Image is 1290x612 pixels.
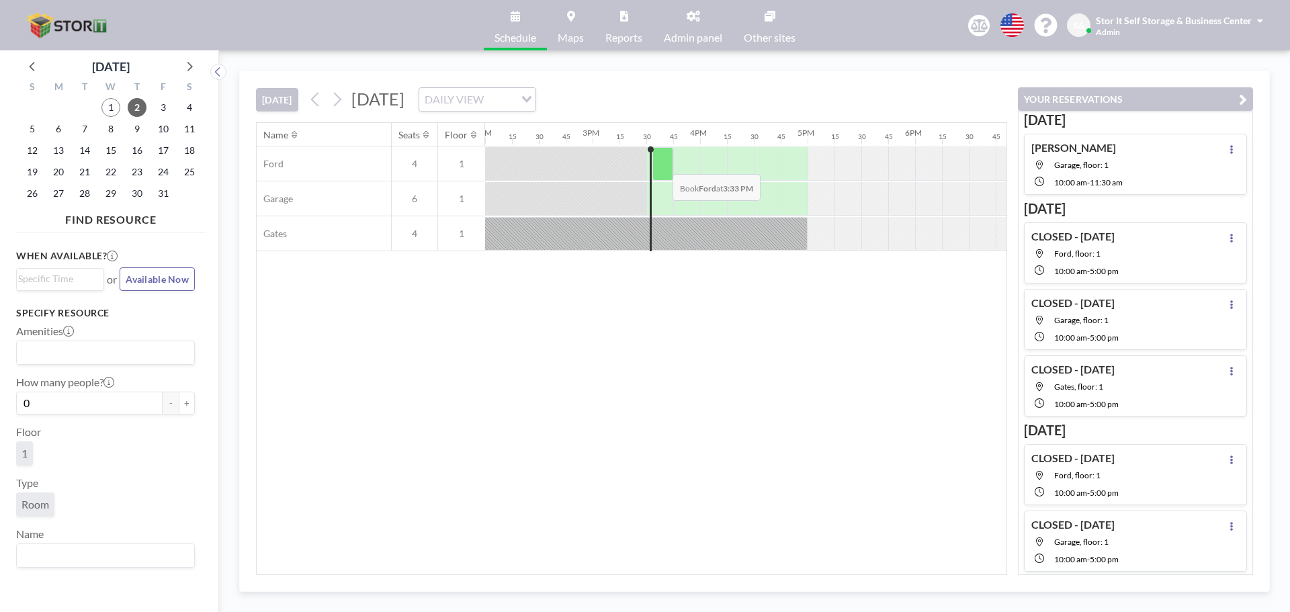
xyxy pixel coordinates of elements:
span: Thursday, October 9, 2025 [128,120,146,138]
span: Garage, floor: 1 [1054,160,1109,170]
span: - [1087,488,1090,498]
span: 1 [21,447,28,460]
label: Type [16,476,38,490]
span: Tuesday, October 14, 2025 [75,141,94,160]
span: or [107,273,117,286]
span: Wednesday, October 29, 2025 [101,184,120,203]
div: 6PM [905,128,922,138]
span: 1 [438,158,485,170]
div: S [19,79,46,97]
span: Wednesday, October 8, 2025 [101,120,120,138]
span: Ford [257,158,284,170]
span: Saturday, October 4, 2025 [180,98,199,117]
span: Friday, October 24, 2025 [154,163,173,181]
span: Monday, October 6, 2025 [49,120,68,138]
div: T [124,79,150,97]
span: 5:00 PM [1090,399,1119,409]
span: Thursday, October 16, 2025 [128,141,146,160]
div: 30 [965,132,974,141]
label: Floor [16,425,41,439]
div: 30 [750,132,759,141]
div: 30 [858,132,866,141]
span: Gates [257,228,287,240]
span: Admin [1096,27,1120,37]
span: 5:00 PM [1090,333,1119,343]
div: Seats [398,129,420,141]
div: Search for option [17,269,103,289]
h4: CLOSED - [DATE] [1031,363,1115,376]
span: Saturday, October 11, 2025 [180,120,199,138]
label: Name [16,527,44,541]
div: 5PM [798,128,814,138]
span: Saturday, October 18, 2025 [180,141,199,160]
span: 10:00 AM [1054,177,1087,187]
div: 45 [670,132,678,141]
span: Sunday, October 5, 2025 [23,120,42,138]
div: F [150,79,176,97]
h4: CLOSED - [DATE] [1031,230,1115,243]
div: 15 [616,132,624,141]
span: Tuesday, October 21, 2025 [75,163,94,181]
span: 4 [392,158,437,170]
span: S& [1073,19,1085,32]
label: Amenities [16,324,74,338]
div: 45 [777,132,785,141]
span: Wednesday, October 15, 2025 [101,141,120,160]
span: 10:00 AM [1054,333,1087,343]
span: Available Now [126,273,189,285]
button: + [179,392,195,414]
span: Reports [605,32,642,43]
span: Schedule [494,32,536,43]
span: Monday, October 13, 2025 [49,141,68,160]
div: W [98,79,124,97]
span: Thursday, October 30, 2025 [128,184,146,203]
span: Sunday, October 19, 2025 [23,163,42,181]
span: Sunday, October 26, 2025 [23,184,42,203]
div: M [46,79,72,97]
div: 45 [562,132,570,141]
span: Garage [257,193,293,205]
span: Friday, October 3, 2025 [154,98,173,117]
span: - [1087,333,1090,343]
span: 10:00 AM [1054,399,1087,409]
span: Tuesday, October 7, 2025 [75,120,94,138]
span: Friday, October 31, 2025 [154,184,173,203]
span: 1 [438,228,485,240]
div: 15 [939,132,947,141]
span: Thursday, October 2, 2025 [128,98,146,117]
div: [DATE] [92,57,130,76]
input: Search for option [18,344,187,361]
div: 45 [885,132,893,141]
div: 30 [535,132,544,141]
div: Floor [445,129,468,141]
h3: Specify resource [16,307,195,319]
h4: FIND RESOURCE [16,208,206,226]
div: T [72,79,98,97]
h4: CLOSED - [DATE] [1031,518,1115,531]
span: [DATE] [351,89,404,109]
span: - [1087,266,1090,276]
h4: CLOSED - [DATE] [1031,296,1115,310]
span: 5:00 PM [1090,488,1119,498]
label: How many people? [16,376,114,389]
input: Search for option [488,91,513,108]
span: Wednesday, October 1, 2025 [101,98,120,117]
div: Search for option [17,544,194,567]
span: 6 [392,193,437,205]
span: Garage, floor: 1 [1054,315,1109,325]
div: Search for option [17,341,194,364]
span: Monday, October 27, 2025 [49,184,68,203]
span: Other sites [744,32,795,43]
span: 4 [392,228,437,240]
h3: [DATE] [1024,200,1247,217]
div: Name [263,129,288,141]
span: Monday, October 20, 2025 [49,163,68,181]
div: 15 [724,132,732,141]
span: Garage, floor: 1 [1054,537,1109,547]
span: - [1087,177,1090,187]
div: Search for option [419,88,535,111]
span: Maps [558,32,584,43]
h4: CLOSED - [DATE] [1031,451,1115,465]
span: - [1087,399,1090,409]
h3: [DATE] [1024,112,1247,128]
